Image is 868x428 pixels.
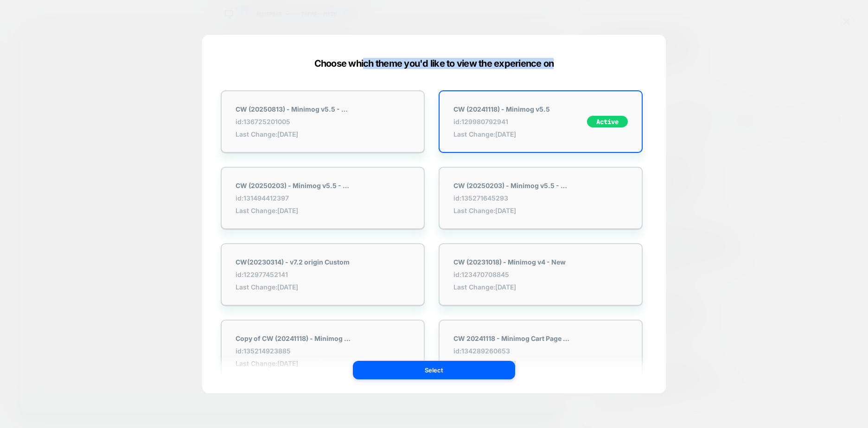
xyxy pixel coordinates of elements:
strong: CW (20250203) - Minimog v5.5 - Final Sale Test [236,182,351,189]
span: Last Change: [DATE] [236,283,350,291]
strong: CW (20250813) - Minimog v5.5 - Kids [236,105,351,113]
strong: CW (20231018) - Minimog v4 - New [453,258,566,266]
button: Select [353,361,515,379]
strong: CW(20230314) - v7.2 origin Custom [236,258,350,266]
span: id: 123470708845 [453,271,566,278]
strong: CW (20241118) - Minimog v5.5 [453,105,550,113]
span: id: 135214923885 [236,347,351,355]
span: Last Change: [DATE] [236,130,351,138]
span: id: 131494412397 [236,194,351,202]
span: id: 135271645293 [453,194,569,202]
span: id: 134289260653 [453,347,569,355]
span: Last Change: [DATE] [453,130,550,138]
span: id: 136725201005 [236,118,351,126]
span: Last Change: [DATE] [236,207,351,214]
span: Last Change: [DATE] [236,359,351,367]
span: Last Change: [DATE] [453,207,569,214]
span: Last Change: [DATE] [453,283,566,291]
span: id: 129980792941 [453,118,550,126]
strong: CW 20241118 - Minimog Cart Page v5.5 [453,334,569,342]
strong: CW (20250203) - Minimog v5.5 - Cart Page Update [453,182,569,189]
span: id: 122977452141 [236,271,350,278]
span: Last Change: [DATE] [453,359,569,367]
strong: Copy of CW (20241118) - Minimog v5.5 [236,334,351,342]
div: Choose which theme you'd like to view the experience on [202,58,666,69]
